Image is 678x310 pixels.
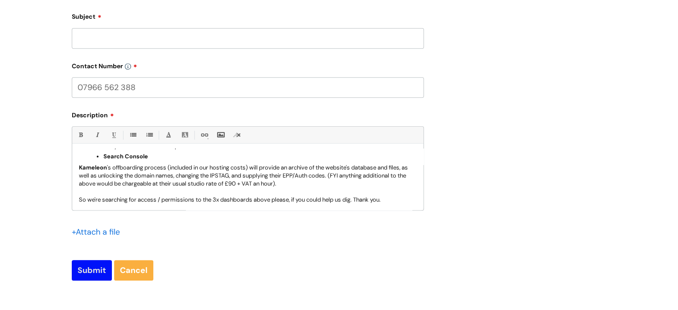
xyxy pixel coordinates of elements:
p: So we're searching for access / permissions to the 3x dashboards above please, if you could help ... [79,196,417,204]
label: Description [72,108,424,119]
a: Link [198,129,210,141]
a: • Unordered List (Ctrl-Shift-7) [127,129,138,141]
a: Remove formatting (Ctrl-\) [231,129,242,141]
img: info-icon.svg [125,63,131,70]
a: Bold (Ctrl-B) [75,129,86,141]
input: Submit [72,260,112,281]
a: Cancel [114,260,153,281]
a: Underline(Ctrl-U) [108,129,119,141]
div: Attach a file [72,225,125,239]
span: + [72,227,76,237]
p: 's offboarding process (included in our hosting costs) will provide an archive of the website's d... [79,164,417,188]
a: Insert Image... [215,129,226,141]
a: Italic (Ctrl-I) [91,129,103,141]
label: Subject [72,10,424,21]
b: Search Console [103,153,148,160]
a: Back Color [179,129,190,141]
a: 1. Ordered List (Ctrl-Shift-8) [144,129,155,141]
a: Font Color [163,129,174,141]
b: Kameleon [79,164,107,171]
label: Contact Number [72,59,424,70]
